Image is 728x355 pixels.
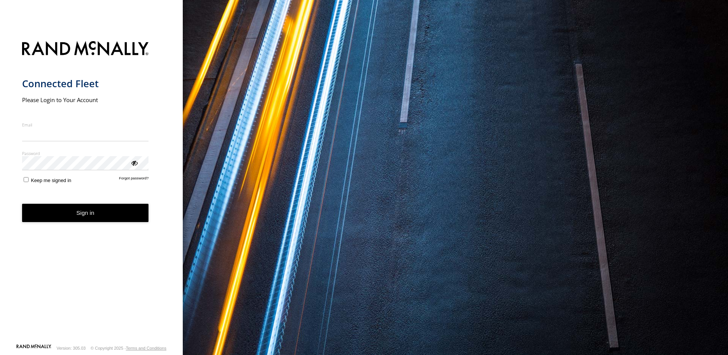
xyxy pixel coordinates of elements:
h1: Connected Fleet [22,77,149,90]
a: Terms and Conditions [126,346,166,350]
div: Version: 305.03 [57,346,86,350]
form: main [22,37,161,344]
span: Keep me signed in [31,177,71,183]
div: © Copyright 2025 - [91,346,166,350]
div: ViewPassword [130,159,138,166]
input: Keep me signed in [24,177,29,182]
a: Visit our Website [16,344,51,352]
img: Rand McNally [22,40,149,59]
label: Email [22,122,149,128]
a: Forgot password? [119,176,149,183]
button: Sign in [22,204,149,222]
label: Password [22,150,149,156]
h2: Please Login to Your Account [22,96,149,104]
